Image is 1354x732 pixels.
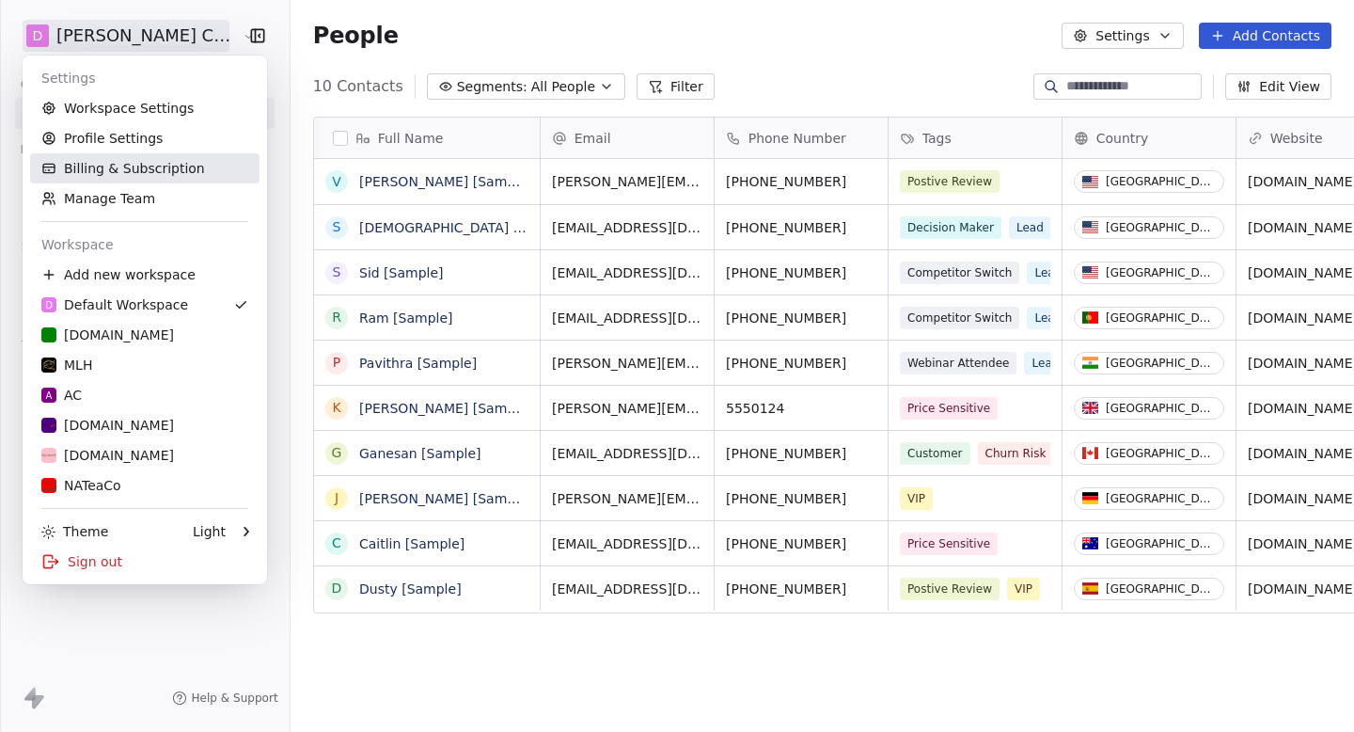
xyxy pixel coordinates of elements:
[41,416,174,435] div: [DOMAIN_NAME]
[46,389,53,403] span: A
[41,522,108,541] div: Theme
[41,446,174,465] div: [DOMAIN_NAME]
[41,358,56,373] img: Untitled%20design%20(27).png
[30,123,260,153] a: Profile Settings
[41,478,56,493] img: native_american_tea_1745597236__86438.webp
[30,63,260,93] div: Settings
[30,230,260,260] div: Workspace
[45,298,53,312] span: D
[41,476,121,495] div: NATeaCo
[30,153,260,183] a: Billing & Subscription
[41,418,56,433] img: coffee_clear.png
[30,260,260,290] div: Add new workspace
[41,295,188,314] div: Default Workspace
[41,448,56,463] img: native%20coffee%20logo.png
[30,93,260,123] a: Workspace Settings
[30,183,260,214] a: Manage Team
[193,522,226,541] div: Light
[41,356,92,374] div: MLH
[41,326,174,344] div: [DOMAIN_NAME]
[30,547,260,577] div: Sign out
[41,386,82,405] div: AC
